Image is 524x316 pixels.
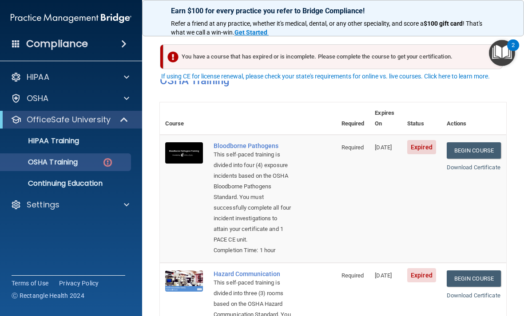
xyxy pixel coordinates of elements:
[27,114,111,125] p: OfficeSafe University
[26,38,88,50] h4: Compliance
[59,279,99,288] a: Privacy Policy
[11,9,131,27] img: PMB logo
[171,7,495,15] p: Earn $100 for every practice you refer to Bridge Compliance!
[341,144,364,151] span: Required
[447,164,500,171] a: Download Certificate
[447,292,500,299] a: Download Certificate
[441,102,506,135] th: Actions
[336,102,370,135] th: Required
[214,142,292,149] a: Bloodborne Pathogens
[214,149,292,245] div: This self-paced training is divided into four (4) exposure incidents based on the OSHA Bloodborne...
[160,74,506,87] h4: OSHA Training
[214,270,292,277] a: Hazard Communication
[160,72,491,81] button: If using CE for license renewal, please check your state's requirements for online vs. live cours...
[11,93,129,104] a: OSHA
[171,20,484,36] span: ! That's what we call a win-win.
[407,268,436,282] span: Expired
[447,270,501,287] a: Begin Course
[447,142,501,159] a: Begin Course
[27,199,60,210] p: Settings
[214,245,292,256] div: Completion Time: 1 hour
[160,102,208,135] th: Course
[369,102,402,135] th: Expires On
[6,137,79,145] p: HIPAA Training
[11,114,129,125] a: OfficeSafe University
[489,40,515,66] button: Open Resource Center, 2 new notifications
[234,29,269,36] a: Get Started
[167,51,179,62] img: exclamation-circle-solid-danger.72ef9ffc.png
[163,44,503,69] div: You have a course that has expired or is incomplete. Please complete the course to get your certi...
[11,199,129,210] a: Settings
[102,157,113,168] img: danger-circle.6113f641.png
[424,20,463,27] strong: $100 gift card
[6,158,78,167] p: OSHA Training
[161,73,490,79] div: If using CE for license renewal, please check your state's requirements for online vs. live cours...
[407,140,436,154] span: Expired
[234,29,267,36] strong: Get Started
[402,102,441,135] th: Status
[12,291,84,300] span: Ⓒ Rectangle Health 2024
[375,144,392,151] span: [DATE]
[27,93,49,104] p: OSHA
[171,20,424,27] span: Refer a friend at any practice, whether it's medical, dental, or any other speciality, and score a
[375,272,392,279] span: [DATE]
[6,179,127,188] p: Continuing Education
[12,279,48,288] a: Terms of Use
[27,72,49,82] p: HIPAA
[512,45,515,57] div: 2
[11,72,129,82] a: HIPAA
[341,272,364,279] span: Required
